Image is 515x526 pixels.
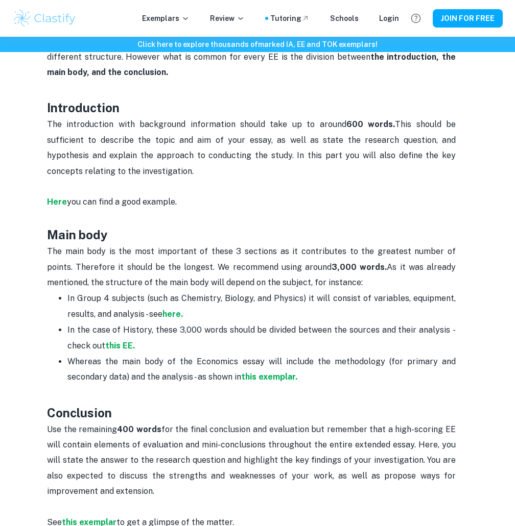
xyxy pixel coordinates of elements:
[2,39,513,50] h6: Click here to explore thousands of marked IA, EE and TOK exemplars !
[67,291,456,322] p: In Group 4 subjects (such as Chemistry, Biology, and Physics) it will consist of variables, equip...
[270,13,310,24] a: Tutoring
[47,197,67,207] a: Here
[332,262,387,272] strong: 3,000 words.
[379,13,399,24] a: Login
[67,354,456,385] p: Whereas the main body of the Economics essay will include the methodology (for primary and second...
[330,13,359,24] a: Schools
[12,8,77,29] img: Clastify logo
[105,341,135,350] a: this EE.
[47,80,456,117] h3: Introduction
[47,385,456,422] h3: Conclusion
[346,119,395,129] strong: 600 words.
[210,13,245,24] p: Review
[241,372,297,382] a: this exemplar.
[67,322,456,354] p: In the case of History, these 3,000 words should be divided between the sources and their analysi...
[117,424,161,434] strong: 400 words
[162,309,183,319] a: here.
[47,117,456,226] p: The introduction with background information should take up to around This should be sufficient t...
[433,9,503,28] button: JOIN FOR FREE
[47,244,456,290] p: The main body is the most important of these 3 sections as it contributes to the greatest number ...
[407,10,425,27] button: Help and Feedback
[47,226,456,244] h3: Main body
[142,13,190,24] p: Exemplars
